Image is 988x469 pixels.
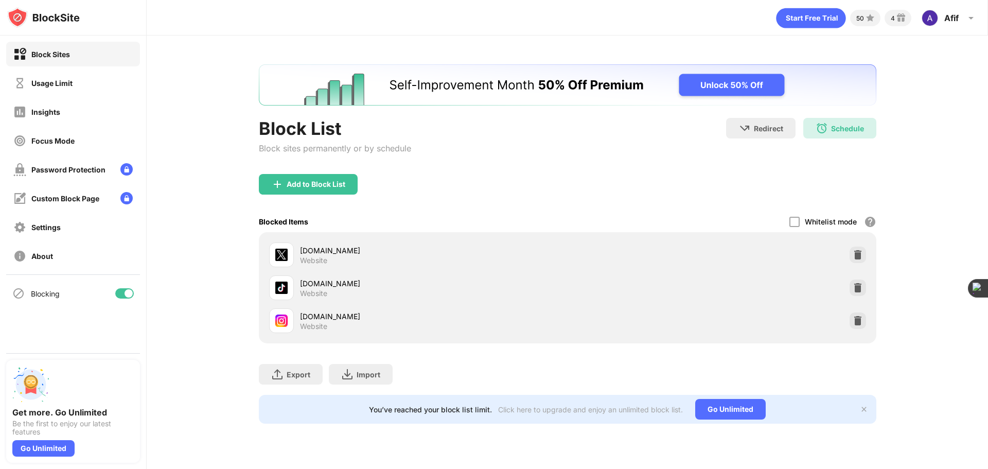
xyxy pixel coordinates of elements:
[357,370,380,379] div: Import
[7,7,80,28] img: logo-blocksite.svg
[891,14,895,22] div: 4
[12,287,25,300] img: blocking-icon.svg
[275,249,288,261] img: favicons
[13,221,26,234] img: settings-off.svg
[831,124,864,133] div: Schedule
[31,252,53,260] div: About
[860,405,868,413] img: x-button.svg
[300,256,327,265] div: Website
[259,118,411,139] div: Block List
[805,217,857,226] div: Whitelist mode
[31,79,73,88] div: Usage Limit
[12,366,49,403] img: push-unlimited.svg
[31,289,60,298] div: Blocking
[31,194,99,203] div: Custom Block Page
[754,124,783,133] div: Redirect
[13,77,26,90] img: time-usage-off.svg
[944,13,959,23] div: Afif
[498,405,683,414] div: Click here to upgrade and enjoy an unlimited block list.
[259,143,411,153] div: Block sites permanently or by schedule
[287,370,310,379] div: Export
[120,192,133,204] img: lock-menu.svg
[13,192,26,205] img: customize-block-page-off.svg
[31,223,61,232] div: Settings
[13,48,26,61] img: block-on.svg
[776,8,846,28] div: animation
[300,289,327,298] div: Website
[31,108,60,116] div: Insights
[695,399,766,420] div: Go Unlimited
[13,106,26,118] img: insights-off.svg
[300,322,327,331] div: Website
[12,407,134,418] div: Get more. Go Unlimited
[31,136,75,145] div: Focus Mode
[300,311,568,322] div: [DOMAIN_NAME]
[275,315,288,327] img: favicons
[369,405,492,414] div: You’ve reached your block list limit.
[12,440,75,457] div: Go Unlimited
[300,245,568,256] div: [DOMAIN_NAME]
[13,163,26,176] img: password-protection-off.svg
[922,10,938,26] img: ACg8ocIomvOW_QlV8MHSe5BsYHTx5oyIIo4rN6D1GfHmzhovyrMN5Q=s96-c
[31,165,105,174] div: Password Protection
[895,12,907,24] img: reward-small.svg
[12,420,134,436] div: Be the first to enjoy our latest features
[864,12,876,24] img: points-small.svg
[259,64,876,106] iframe: Banner
[275,282,288,294] img: favicons
[120,163,133,176] img: lock-menu.svg
[13,134,26,147] img: focus-off.svg
[13,250,26,263] img: about-off.svg
[287,180,345,188] div: Add to Block List
[300,278,568,289] div: [DOMAIN_NAME]
[259,217,308,226] div: Blocked Items
[31,50,70,59] div: Block Sites
[856,14,864,22] div: 50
